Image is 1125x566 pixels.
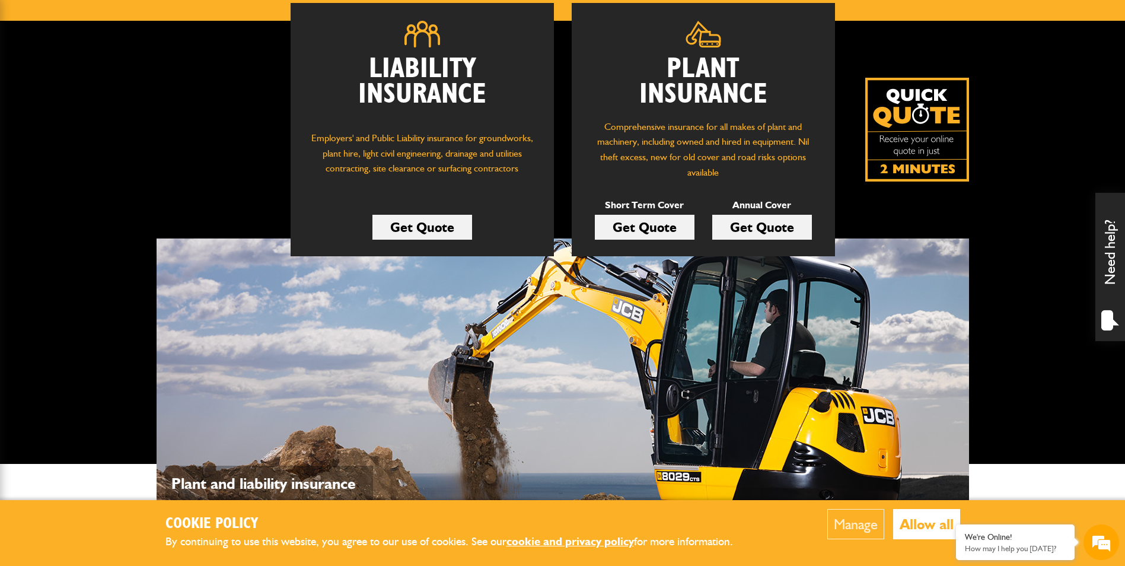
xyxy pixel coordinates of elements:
a: Get Quote [595,215,694,240]
p: By continuing to use this website, you agree to our use of cookies. See our for more information. [165,533,753,551]
h2: Plant Insurance [589,56,817,107]
p: Employers' and Public Liability insurance for groundworks, plant hire, light civil engineering, d... [308,131,536,187]
img: Quick Quote [865,78,969,182]
a: Get your insurance quote isn just 2-minutes [865,78,969,182]
a: cookie and privacy policy [506,535,634,548]
h2: Liability Insurance [308,56,536,119]
h2: Cookie Policy [165,515,753,533]
p: Comprehensive insurance for all makes of plant and machinery, including owned and hired in equipm... [589,119,817,180]
button: Allow all [893,509,960,539]
p: Short Term Cover [595,198,694,213]
span: all [190,498,205,517]
div: We're Online! [965,532,1066,542]
p: Annual Cover [712,198,812,213]
p: Plant and liability insurance for makes and models... [171,472,367,520]
a: Get Quote [712,215,812,240]
button: Manage [827,509,884,539]
div: Need help? [1095,193,1125,341]
a: Get Quote [372,215,472,240]
p: How may I help you today? [965,544,1066,553]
